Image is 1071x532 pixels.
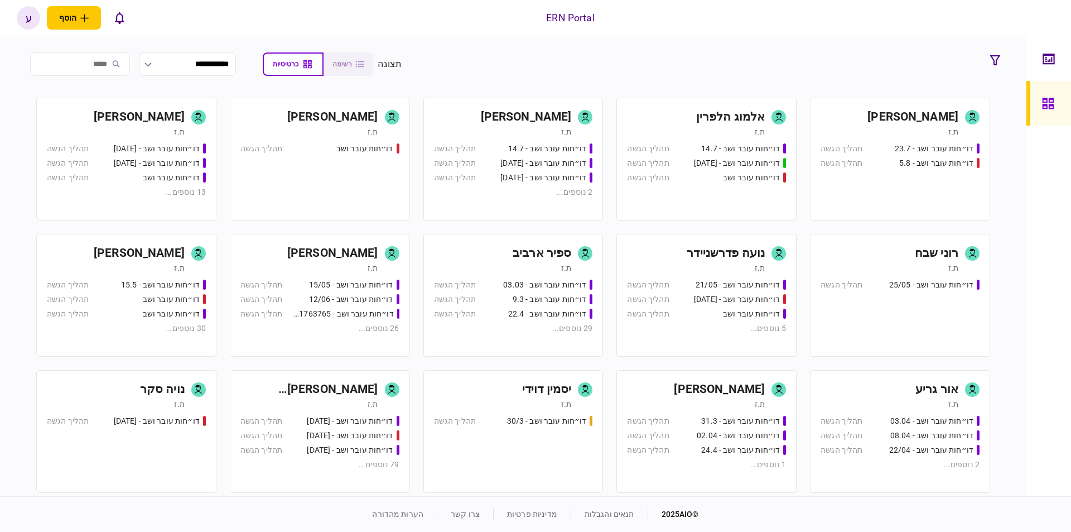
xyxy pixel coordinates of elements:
[240,323,399,334] div: 26 נוספים ...
[696,108,765,126] div: אלמוג הלפרין
[895,143,973,155] div: דו״חות עובר ושב - 23.7
[240,308,282,320] div: תהליך הגשה
[240,279,282,291] div: תהליך הגשה
[378,57,402,71] div: תצוגה
[915,245,958,262] div: רוני שבח
[47,143,89,155] div: תהליך הגשה
[240,430,282,442] div: תהליך הגשה
[755,262,765,274] div: ת.ז
[889,279,973,291] div: דו״חות עובר ושב - 25/05
[694,157,780,169] div: דו״חות עובר ושב - 15.07.25
[423,98,604,221] a: [PERSON_NAME]ת.זדו״חות עובר ושב - 14.7תהליך הגשהדו״חות עובר ושב - 23.7.25תהליך הגשהדו״חות עובר וש...
[513,294,587,305] div: דו״חות עובר ושב - 9.3
[701,415,780,427] div: דו״חות עובר ושב - 31.3
[867,108,958,126] div: [PERSON_NAME]
[17,6,40,30] button: ע
[513,245,571,262] div: ספיר ארביב
[434,279,476,291] div: תהליך הגשה
[434,308,476,320] div: תהליך הגשה
[307,430,393,442] div: דו״חות עובר ושב - 19.3.25
[500,157,586,169] div: דו״חות עובר ושב - 23.7.25
[434,323,593,334] div: 29 נוספים ...
[503,279,586,291] div: דו״חות עובר ושב - 03.03
[121,279,200,291] div: דו״חות עובר ושב - 15.5
[915,381,958,399] div: אור גריע
[36,234,216,357] a: [PERSON_NAME]ת.זדו״חות עובר ושב - 15.5תהליך הגשהדו״חות עובר ושבתהליך הגשהדו״חות עובר ושבתהליך הגש...
[810,98,990,221] a: [PERSON_NAME]ת.זדו״חות עובר ושב - 23.7תהליך הגשהדו״חות עובר ושב - 5.8תהליך הגשה
[114,143,200,155] div: דו״חות עובר ושב - 25.06.25
[372,510,423,519] a: הערות מהדורה
[47,186,206,198] div: 13 נוספים ...
[309,279,393,291] div: דו״חות עובר ושב - 15/05
[889,444,973,456] div: דו״חות עובר ושב - 22/04
[108,6,131,30] button: פתח רשימת התראות
[810,234,990,357] a: רוני שבחת.זדו״חות עובר ושב - 25/05תהליך הגשה
[627,143,669,155] div: תהליך הגשה
[263,52,324,76] button: כרטיסיות
[434,143,476,155] div: תהליך הגשה
[701,444,780,456] div: דו״חות עובר ושב - 24.4
[293,308,393,320] div: דו״חות עובר ושב - 511763765 18/06
[36,370,216,493] a: נויה סקרת.זדו״חות עובר ושב - 19.03.2025תהליך הגשה
[696,279,780,291] div: דו״חות עובר ושב - 21/05
[336,143,393,155] div: דו״חות עובר ושב
[240,294,282,305] div: תהליך הגשה
[324,52,373,76] button: רשימה
[616,370,797,493] a: [PERSON_NAME]ת.זדו״חות עובר ושב - 31.3תהליך הגשהדו״חות עובר ושב - 02.04תהליך הגשהדו״חות עובר ושב ...
[423,370,604,493] a: יסמין דוידית.זדו״חות עובר ושב - 30/3תהליך הגשה
[114,157,200,169] div: דו״חות עובר ושב - 26.06.25
[143,308,200,320] div: דו״חות עובר ושב
[507,510,557,519] a: מדיניות פרטיות
[434,172,476,184] div: תהליך הגשה
[143,172,200,184] div: דו״חות עובר ושב
[627,308,669,320] div: תהליך הגשה
[368,399,378,410] div: ת.ז
[546,11,594,25] div: ERN Portal
[47,308,89,320] div: תהליך הגשה
[287,108,378,126] div: [PERSON_NAME]
[174,126,184,137] div: ת.ז
[47,172,89,184] div: תהליך הגשה
[332,60,352,68] span: רשימה
[36,98,216,221] a: [PERSON_NAME]ת.זדו״חות עובר ושב - 25.06.25תהליך הגשהדו״חות עובר ושב - 26.06.25תהליך הגשהדו״חות עו...
[948,126,958,137] div: ת.ז
[114,415,200,427] div: דו״חות עובר ושב - 19.03.2025
[616,234,797,357] a: נועה פדרשניידרת.זדו״חות עובר ושב - 21/05תהליך הגשהדו״חות עובר ושב - 03/06/25תהליך הגשהדו״חות עובר...
[230,370,410,493] a: [PERSON_NAME] [PERSON_NAME]ת.זדו״חות עובר ושב - 19/03/2025תהליך הגשהדו״חות עובר ושב - 19.3.25תהלי...
[723,308,780,320] div: דו״חות עובר ושב
[230,98,410,221] a: [PERSON_NAME]ת.זדו״חות עובר ושבתהליך הגשה
[627,279,669,291] div: תהליך הגשה
[47,294,89,305] div: תהליך הגשה
[585,510,634,519] a: תנאים והגבלות
[500,172,586,184] div: דו״חות עובר ושב - 24.7.25
[434,294,476,305] div: תהליך הגשה
[309,294,393,305] div: דו״חות עובר ושב - 12/06
[755,126,765,137] div: ת.ז
[47,279,89,291] div: תהליך הגשה
[627,430,669,442] div: תהליך הגשה
[230,234,410,357] a: [PERSON_NAME]ת.זדו״חות עובר ושב - 15/05תהליך הגשהדו״חות עובר ושב - 12/06תהליך הגשהדו״חות עובר ושב...
[821,143,862,155] div: תהליך הגשה
[561,399,571,410] div: ת.ז
[948,262,958,274] div: ת.ז
[821,157,862,169] div: תהליך הגשה
[307,415,393,427] div: דו״חות עובר ושב - 19/03/2025
[821,459,980,471] div: 2 נוספים ...
[253,381,378,399] div: [PERSON_NAME] [PERSON_NAME]
[627,294,669,305] div: תהליך הגשה
[508,308,587,320] div: דו״חות עובר ושב - 22.4
[627,157,669,169] div: תהליך הגשה
[143,294,200,305] div: דו״חות עובר ושב
[423,234,604,357] a: ספיר ארביבת.זדו״חות עובר ושב - 03.03תהליך הגשהדו״חות עובר ושב - 9.3תהליך הגשהדו״חות עובר ושב - 22...
[240,143,282,155] div: תהליך הגשה
[627,444,669,456] div: תהליך הגשה
[627,323,786,334] div: 5 נוספים ...
[240,415,282,427] div: תהליך הגשה
[648,509,699,520] div: © 2025 AIO
[890,415,973,427] div: דו״חות עובר ושב - 03.04
[507,415,587,427] div: דו״חות עובר ושב - 30/3
[174,399,184,410] div: ת.ז
[368,262,378,274] div: ת.ז
[47,323,206,334] div: 30 נוספים ...
[755,399,765,410] div: ת.ז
